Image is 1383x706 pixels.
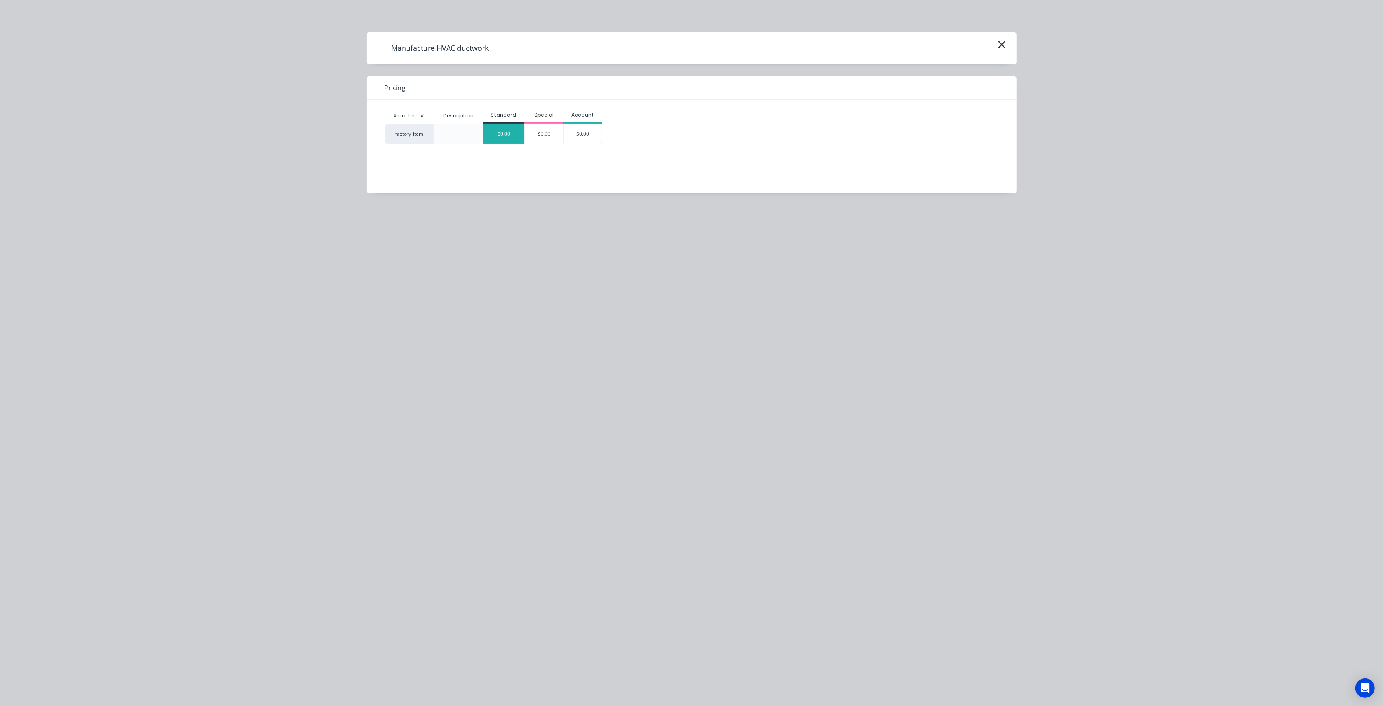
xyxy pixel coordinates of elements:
div: Description [437,106,480,126]
div: Special [524,111,563,119]
div: Xero Item # [385,108,434,124]
div: factory_item [385,124,434,144]
div: Open Intercom Messenger [1355,678,1375,698]
div: $0.00 [525,124,563,144]
span: Pricing [385,83,406,93]
div: Standard [483,111,524,119]
div: Account [563,111,602,119]
h4: Manufacture HVAC ductwork [379,41,501,56]
div: $0.00 [483,124,524,144]
div: $0.00 [564,124,602,144]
